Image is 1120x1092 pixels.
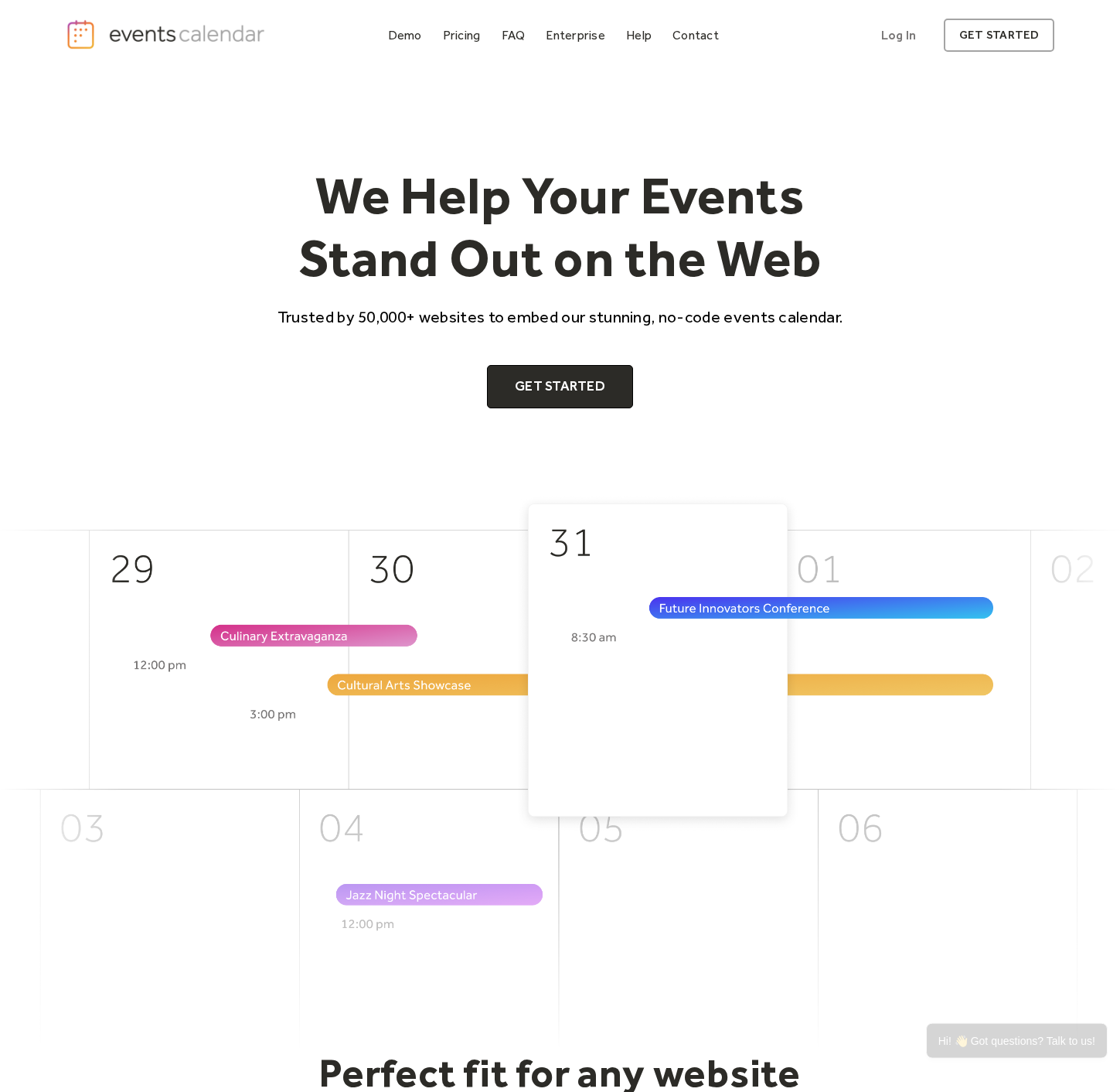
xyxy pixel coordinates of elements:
[866,19,931,52] a: Log In
[495,25,532,46] a: FAQ
[540,25,611,46] a: Enterprise
[437,25,487,46] a: Pricing
[626,31,652,39] div: Help
[443,31,481,39] div: Pricing
[264,164,857,290] h1: We Help Your Events Stand Out on the Web
[620,25,658,46] a: Help
[666,25,725,46] a: Contact
[944,19,1054,52] a: get started
[66,19,270,50] a: home
[382,25,428,46] a: Demo
[264,305,857,328] p: Trusted by 50,000+ websites to embed our stunning, no-code events calendar.
[487,365,633,408] a: Get Started
[546,31,604,39] div: Enterprise
[502,31,526,39] div: FAQ
[388,31,422,39] div: Demo
[672,31,719,39] div: Contact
